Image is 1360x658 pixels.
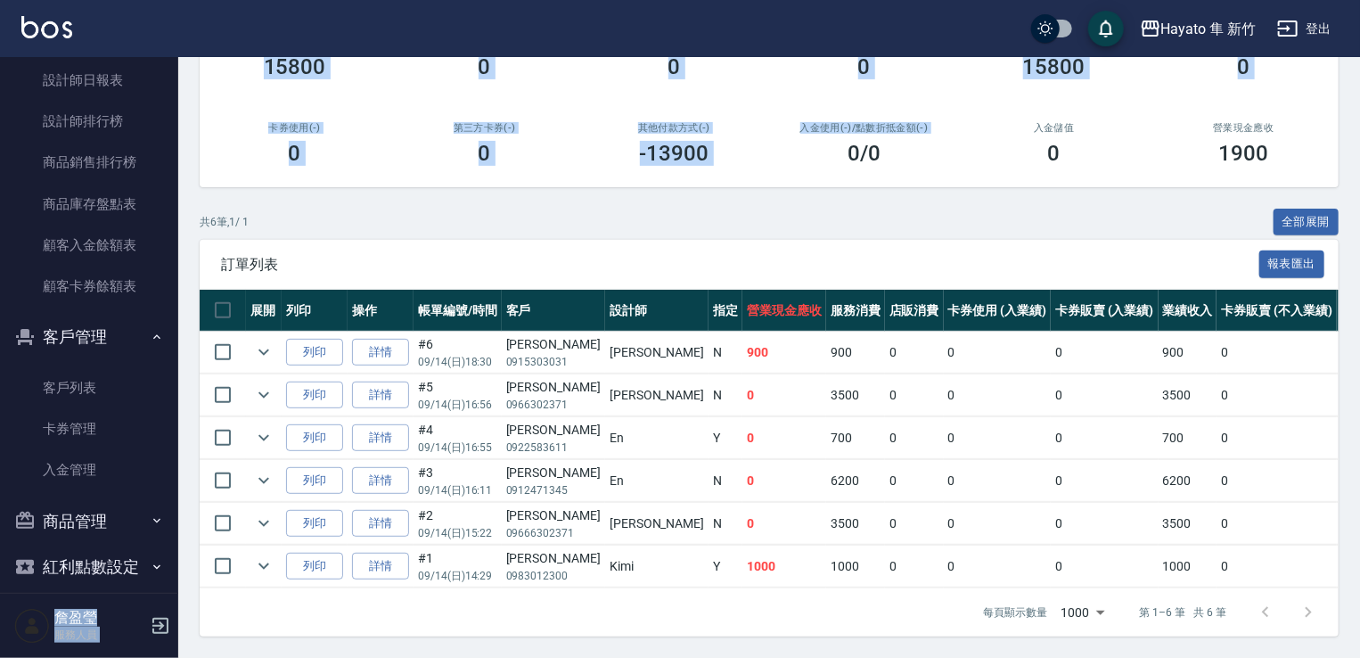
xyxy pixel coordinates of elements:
td: 0 [1051,374,1159,416]
button: 商品管理 [7,498,171,545]
button: 紅利點數設定 [7,544,171,590]
a: 客戶列表 [7,367,171,408]
td: En [605,417,709,459]
th: 業績收入 [1159,290,1217,332]
button: expand row [250,510,277,537]
a: 顧客入金餘額表 [7,225,171,266]
p: 09/14 (日) 14:29 [418,568,497,584]
td: 0 [944,503,1052,545]
td: 0 [742,417,826,459]
td: 0 [1217,374,1336,416]
a: 卡券管理 [7,408,171,449]
h3: 0 [1238,54,1250,79]
td: 3500 [1159,503,1217,545]
td: 700 [1159,417,1217,459]
th: 帳單編號/時間 [414,290,502,332]
td: 1000 [826,546,885,588]
div: [PERSON_NAME] [506,506,601,525]
td: 3500 [826,503,885,545]
h3: -13900 [640,141,709,166]
td: 0 [1217,546,1336,588]
p: 09666302371 [506,525,601,541]
h2: 入金儲值 [980,122,1127,134]
td: [PERSON_NAME] [605,374,709,416]
td: #5 [414,374,502,416]
td: 0 [885,546,944,588]
p: 09/14 (日) 16:55 [418,440,497,456]
td: 0 [944,546,1052,588]
th: 指定 [709,290,742,332]
td: 0 [885,332,944,374]
td: 1000 [1159,546,1217,588]
a: 詳情 [352,339,409,366]
p: 0912471345 [506,482,601,498]
button: Hayato 隼 新竹 [1133,11,1263,47]
th: 服務消費 [826,290,885,332]
td: 0 [885,374,944,416]
p: 0983012300 [506,568,601,584]
div: 1000 [1054,588,1111,637]
h3: 0 [668,54,681,79]
h2: 入金使用(-) /點數折抵金額(-) [791,122,938,134]
a: 詳情 [352,553,409,580]
td: Kimi [605,546,709,588]
th: 卡券使用 (入業績) [944,290,1052,332]
th: 操作 [348,290,414,332]
td: 900 [826,332,885,374]
button: 客戶管理 [7,314,171,360]
h2: 卡券使用(-) [221,122,368,134]
a: 入金管理 [7,449,171,490]
td: 0 [1217,417,1336,459]
td: 0 [944,417,1052,459]
a: 設計師排行榜 [7,101,171,142]
button: 報表匯出 [1259,251,1325,278]
button: 列印 [286,553,343,580]
button: 登出 [1270,12,1339,45]
td: 0 [1217,503,1336,545]
td: 0 [944,460,1052,502]
td: 0 [742,503,826,545]
th: 營業現金應收 [742,290,826,332]
span: 訂單列表 [221,256,1259,274]
h5: 詹盈瑩 [54,609,145,627]
th: 店販消費 [885,290,944,332]
a: 詳情 [352,467,409,495]
td: 0 [944,332,1052,374]
h3: 1900 [1219,141,1269,166]
p: 09/14 (日) 16:56 [418,397,497,413]
th: 卡券販賣 (入業績) [1051,290,1159,332]
td: 0 [1051,332,1159,374]
td: N [709,460,742,502]
td: #6 [414,332,502,374]
td: 6200 [826,460,885,502]
a: 詳情 [352,424,409,452]
div: [PERSON_NAME] [506,421,601,440]
h3: 15800 [264,54,326,79]
button: 全部展開 [1274,209,1340,236]
p: 09/14 (日) 16:11 [418,482,497,498]
a: 詳情 [352,382,409,409]
h2: 其他付款方式(-) [601,122,748,134]
td: N [709,503,742,545]
p: 服務人員 [54,627,145,643]
p: 共 6 筆, 1 / 1 [200,214,249,230]
a: 商品庫存盤點表 [7,184,171,225]
td: 3500 [826,374,885,416]
p: 第 1–6 筆 共 6 筆 [1140,605,1226,621]
th: 客戶 [502,290,605,332]
a: 詳情 [352,510,409,538]
button: 列印 [286,424,343,452]
h2: 營業現金應收 [1170,122,1317,134]
td: 0 [1217,332,1336,374]
a: 商品銷售排行榜 [7,142,171,183]
td: N [709,374,742,416]
h3: 0 [858,54,871,79]
div: [PERSON_NAME] [506,335,601,354]
p: 每頁顯示數量 [983,605,1047,621]
h3: 0 [479,54,491,79]
button: expand row [250,467,277,494]
h3: 15800 [1023,54,1086,79]
p: 09/14 (日) 18:30 [418,354,497,370]
a: 報表匯出 [1259,255,1325,272]
h3: 0 [289,141,301,166]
